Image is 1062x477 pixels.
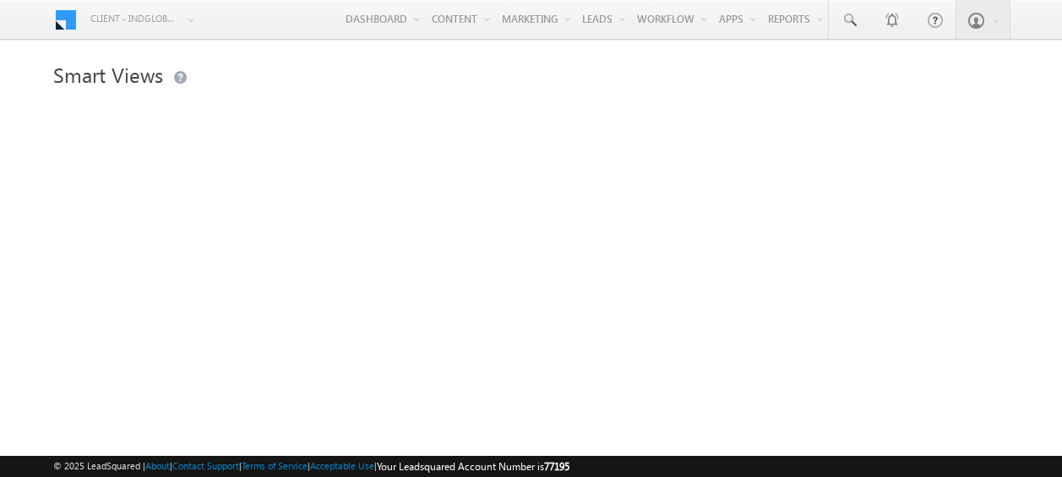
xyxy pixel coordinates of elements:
[172,460,239,471] a: Contact Support
[145,460,170,471] a: About
[310,460,374,471] a: Acceptable Use
[242,460,308,471] a: Terms of Service
[53,458,569,474] span: © 2025 LeadSquared | | | | |
[544,460,569,473] span: 77195
[90,10,179,27] span: Client - indglobal2 (77195)
[377,460,569,473] span: Your Leadsquared Account Number is
[53,61,163,88] span: Smart Views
